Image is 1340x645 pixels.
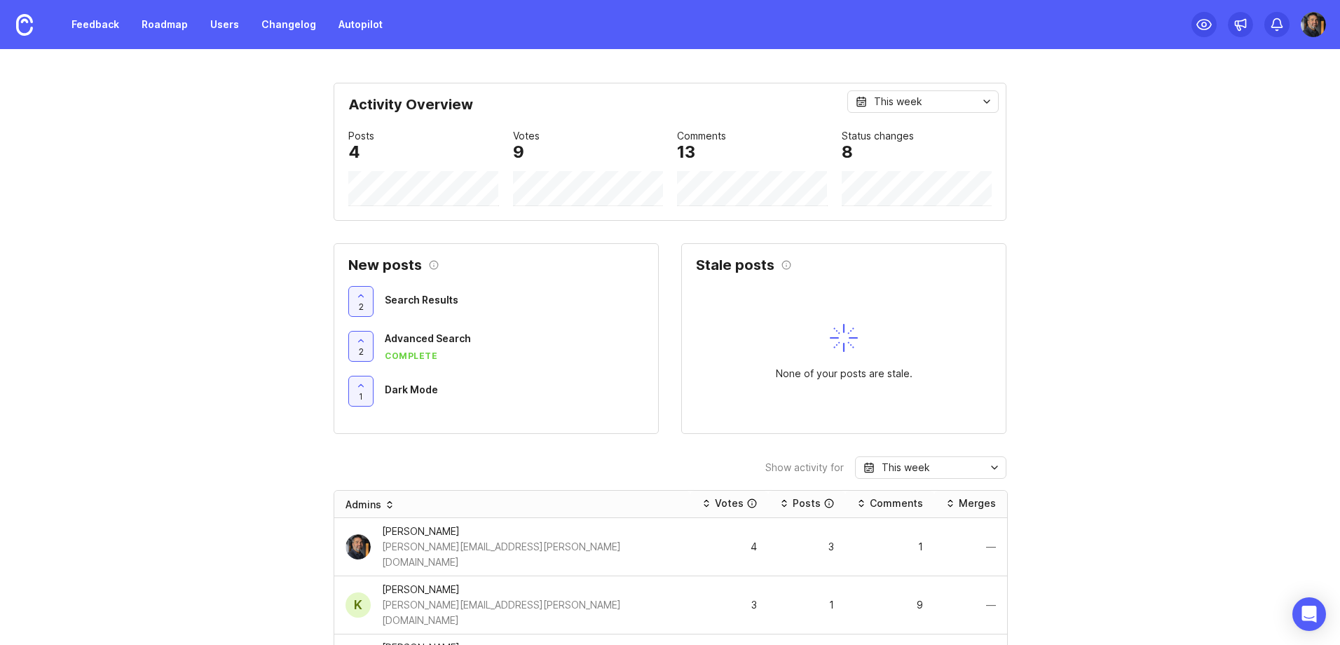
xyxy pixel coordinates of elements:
[202,12,247,37] a: Users
[385,332,471,344] span: Advanced Search
[385,350,437,362] div: complete
[874,94,922,109] div: This week
[348,331,374,362] button: 2
[870,496,923,510] div: Comments
[1292,597,1326,631] div: Open Intercom Messenger
[945,542,996,552] div: —
[779,600,834,610] div: 1
[63,12,128,37] a: Feedback
[765,463,844,473] div: Show activity for
[382,539,679,570] div: [PERSON_NAME][EMAIL_ADDRESS][PERSON_NAME][DOMAIN_NAME]
[330,12,391,37] a: Autopilot
[382,597,679,628] div: [PERSON_NAME][EMAIL_ADDRESS][PERSON_NAME][DOMAIN_NAME]
[348,258,422,272] h2: New posts
[513,144,524,161] div: 9
[348,97,992,123] div: Activity Overview
[348,144,360,161] div: 4
[830,324,858,352] img: svg+xml;base64,PHN2ZyB3aWR0aD0iNDAiIGhlaWdodD0iNDAiIGZpbGw9Im5vbmUiIHhtbG5zPSJodHRwOi8vd3d3LnczLm...
[359,391,363,402] span: 1
[346,592,371,618] div: K
[385,331,644,362] a: Advanced Searchcomplete
[382,582,679,597] div: [PERSON_NAME]
[779,542,834,552] div: 3
[677,128,726,144] div: Comments
[677,144,695,161] div: 13
[976,96,998,107] svg: toggle icon
[16,14,33,36] img: Canny Home
[513,128,540,144] div: Votes
[776,366,912,381] div: None of your posts are stale.
[359,301,364,313] span: 2
[696,258,774,272] h2: Stale posts
[346,534,371,559] img: Dave Hoffman
[702,600,757,610] div: 3
[945,600,996,610] div: —
[856,600,923,610] div: 9
[385,292,644,311] a: Search Results
[959,496,996,510] div: Merges
[359,346,364,358] span: 2
[856,542,923,552] div: 1
[253,12,324,37] a: Changelog
[882,460,930,475] div: This week
[133,12,196,37] a: Roadmap
[348,376,374,407] button: 1
[842,128,914,144] div: Status changes
[983,462,1006,473] svg: toggle icon
[702,542,757,552] div: 4
[385,294,458,306] span: Search Results
[346,498,381,512] div: Admins
[382,524,679,539] div: [PERSON_NAME]
[348,128,374,144] div: Posts
[1301,12,1326,37] img: Dave Hoffman
[793,496,821,510] div: Posts
[385,383,438,395] span: Dark Mode
[348,286,374,317] button: 2
[385,382,644,401] a: Dark Mode
[842,144,853,161] div: 8
[715,496,744,510] div: Votes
